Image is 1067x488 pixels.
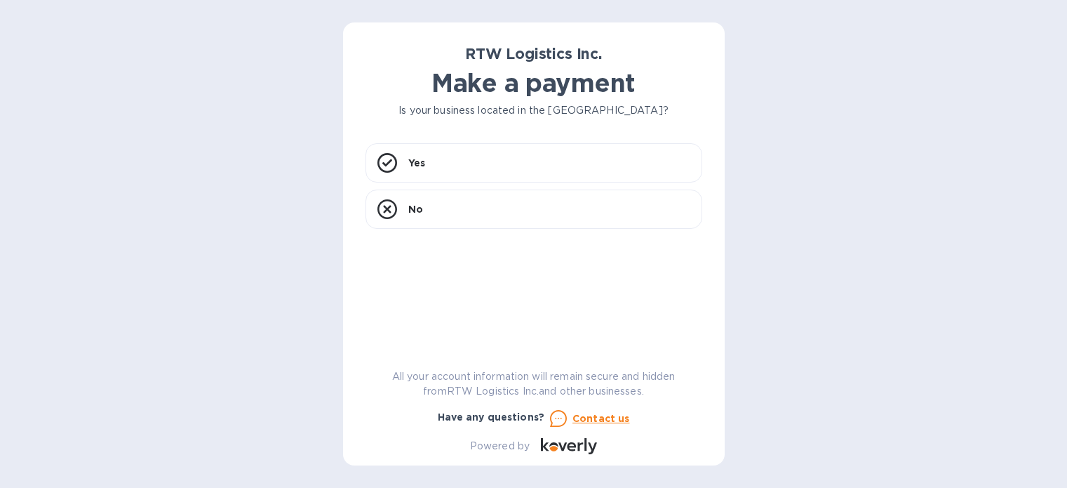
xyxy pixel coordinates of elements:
[365,68,702,98] h1: Make a payment
[408,156,425,170] p: Yes
[365,103,702,118] p: Is your business located in the [GEOGRAPHIC_DATA]?
[408,202,423,216] p: No
[365,369,702,399] p: All your account information will remain secure and hidden from RTW Logistics Inc. and other busi...
[465,45,602,62] b: RTW Logistics Inc.
[470,439,530,454] p: Powered by
[572,413,630,424] u: Contact us
[438,411,545,423] b: Have any questions?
